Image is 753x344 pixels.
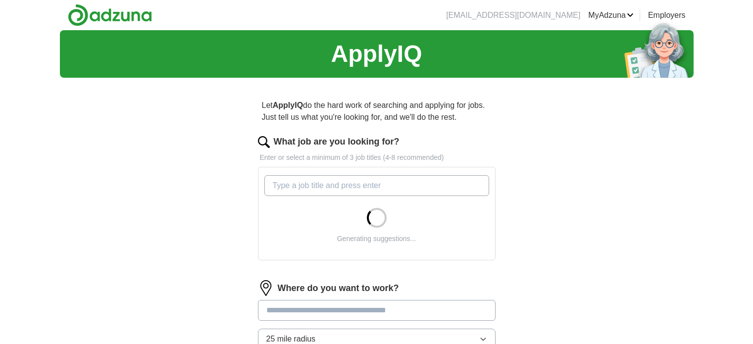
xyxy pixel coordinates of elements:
img: location.png [258,280,274,296]
p: Let do the hard work of searching and applying for jobs. Just tell us what you're looking for, an... [258,96,496,127]
a: Employers [648,9,686,21]
p: Enter or select a minimum of 3 job titles (4-8 recommended) [258,152,496,163]
strong: ApplyIQ [273,101,303,109]
label: Where do you want to work? [278,282,399,295]
h1: ApplyIQ [331,36,422,72]
a: MyAdzuna [588,9,634,21]
label: What job are you looking for? [274,135,400,148]
li: [EMAIL_ADDRESS][DOMAIN_NAME] [446,9,580,21]
input: Type a job title and press enter [264,175,489,196]
img: search.png [258,136,270,148]
img: Adzuna logo [68,4,152,26]
div: Generating suggestions... [337,234,416,244]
